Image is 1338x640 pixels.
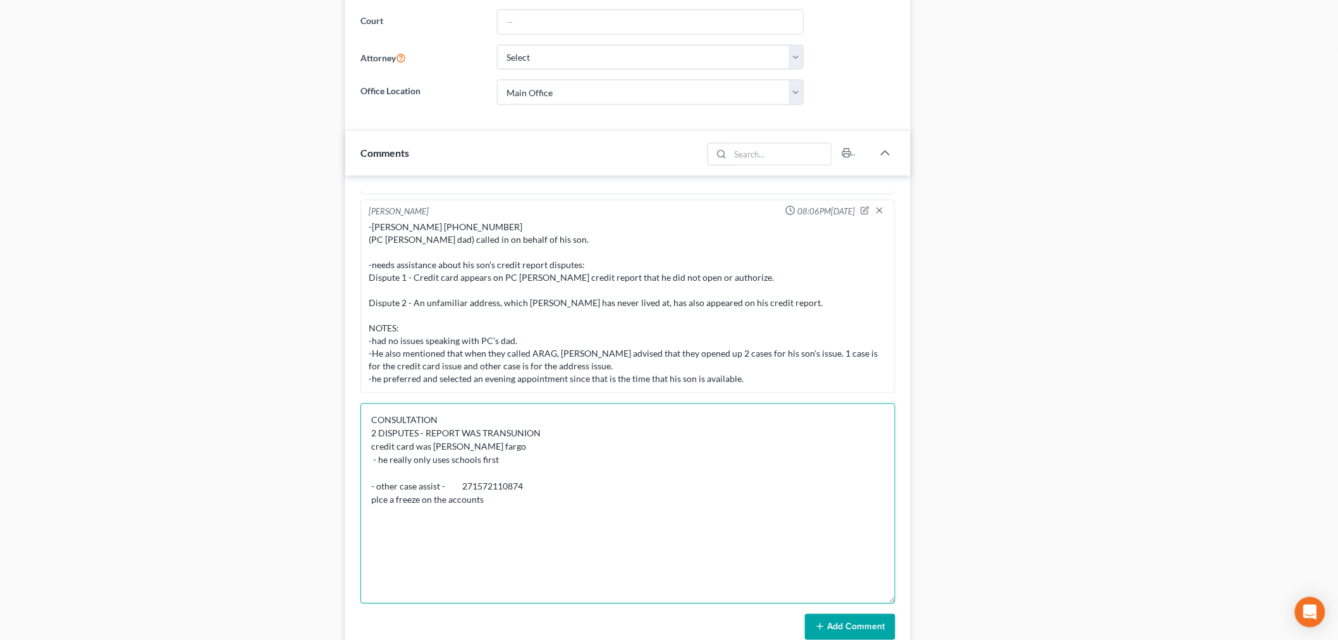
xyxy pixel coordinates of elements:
label: Attorney [354,45,491,70]
div: [PERSON_NAME] [369,206,429,218]
label: Court [354,9,491,35]
div: -[PERSON_NAME] [PHONE_NUMBER] (PC [PERSON_NAME] dad) called in on behalf of his son. -needs assis... [369,221,887,385]
span: 08:06PM[DATE] [798,206,856,218]
span: Comments [360,147,409,159]
label: Office Location [354,80,491,105]
input: Search... [730,144,831,165]
div: Open Intercom Messenger [1295,597,1325,627]
input: -- [498,10,803,34]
